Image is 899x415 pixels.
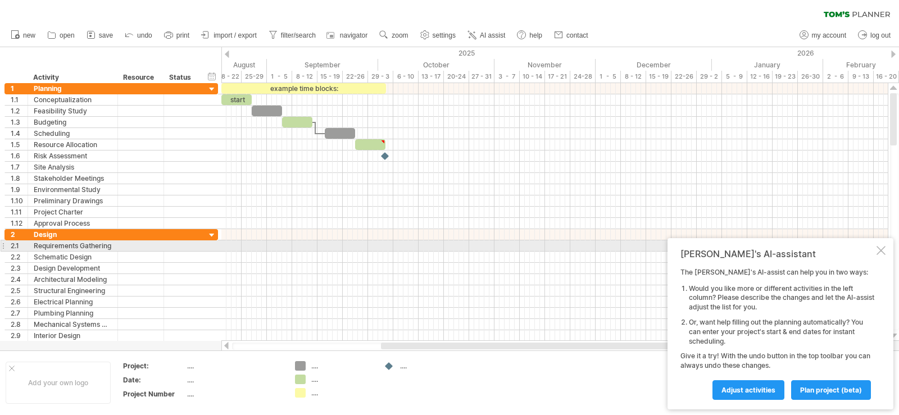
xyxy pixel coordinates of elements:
[34,308,112,318] div: Plumbing Planning
[596,59,712,71] div: December 2025
[551,28,592,43] a: contact
[494,71,520,83] div: 3 - 7
[123,361,185,371] div: Project:
[123,375,185,385] div: Date:
[529,31,542,39] span: help
[34,139,112,150] div: Resource Allocation
[137,31,152,39] span: undo
[11,94,28,105] div: 1.1
[169,72,194,83] div: Status
[465,28,508,43] a: AI assist
[747,71,773,83] div: 12 - 16
[419,71,444,83] div: 13 - 17
[34,274,112,285] div: Architectural Modeling
[378,59,494,71] div: October 2025
[400,361,461,371] div: ....
[671,71,697,83] div: 22-26
[311,375,373,384] div: ....
[11,128,28,139] div: 1.4
[221,94,252,105] div: start
[870,31,891,39] span: log out
[646,71,671,83] div: 15 - 19
[11,274,28,285] div: 2.4
[34,330,112,341] div: Interior Design
[11,195,28,206] div: 1.10
[292,71,317,83] div: 8 - 12
[34,184,112,195] div: Environmental Study
[621,71,646,83] div: 8 - 12
[11,184,28,195] div: 1.9
[689,318,874,346] li: Or, want help filling out the planning automatically? You can enter your project's start & end da...
[11,117,28,127] div: 1.3
[393,71,419,83] div: 6 - 10
[11,319,28,330] div: 2.8
[34,263,112,273] div: Design Development
[11,229,28,240] div: 2
[848,71,874,83] div: 9 - 13
[11,151,28,161] div: 1.6
[823,71,848,83] div: 2 - 6
[34,162,112,172] div: Site Analysis
[722,71,747,83] div: 5 - 9
[11,297,28,307] div: 2.6
[266,28,319,43] a: filter/search
[11,83,28,94] div: 1
[11,308,28,318] div: 2.7
[34,151,112,161] div: Risk Assessment
[11,173,28,184] div: 1.8
[267,71,292,83] div: 1 - 5
[376,28,411,43] a: zoom
[34,195,112,206] div: Preliminary Drawings
[340,31,367,39] span: navigator
[343,71,368,83] div: 22-26
[773,71,798,83] div: 19 - 23
[566,31,588,39] span: contact
[34,207,112,217] div: Project Charter
[122,28,156,43] a: undo
[874,71,899,83] div: 16 - 20
[33,72,111,83] div: Activity
[325,28,371,43] a: navigator
[34,229,112,240] div: Design
[84,28,116,43] a: save
[34,94,112,105] div: Conceptualization
[34,252,112,262] div: Schematic Design
[34,106,112,116] div: Feasibility Study
[311,388,373,398] div: ....
[242,71,267,83] div: 25-29
[680,248,874,259] div: [PERSON_NAME]'s AI-assistant
[34,285,112,296] div: Structural Engineering
[11,162,28,172] div: 1.7
[812,31,846,39] span: my account
[596,71,621,83] div: 1 - 5
[433,31,456,39] span: settings
[480,31,505,39] span: AI assist
[791,380,871,400] a: plan project (beta)
[99,31,113,39] span: save
[570,71,596,83] div: 24-28
[520,71,545,83] div: 10 - 14
[161,28,193,43] a: print
[311,361,373,371] div: ....
[444,71,469,83] div: 20-24
[34,319,112,330] div: Mechanical Systems Design
[494,59,596,71] div: November 2025
[267,59,378,71] div: September 2025
[23,31,35,39] span: new
[198,28,260,43] a: import / export
[8,28,39,43] a: new
[44,28,78,43] a: open
[392,31,408,39] span: zoom
[469,71,494,83] div: 27 - 31
[11,106,28,116] div: 1.2
[34,240,112,251] div: Requirements Gathering
[798,71,823,83] div: 26-30
[34,83,112,94] div: Planning
[680,268,874,399] div: The [PERSON_NAME]'s AI-assist can help you in two ways: Give it a try! With the undo button in th...
[11,240,28,251] div: 2.1
[855,28,894,43] a: log out
[34,218,112,229] div: Approval Process
[11,139,28,150] div: 1.5
[11,252,28,262] div: 2.2
[216,71,242,83] div: 18 - 22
